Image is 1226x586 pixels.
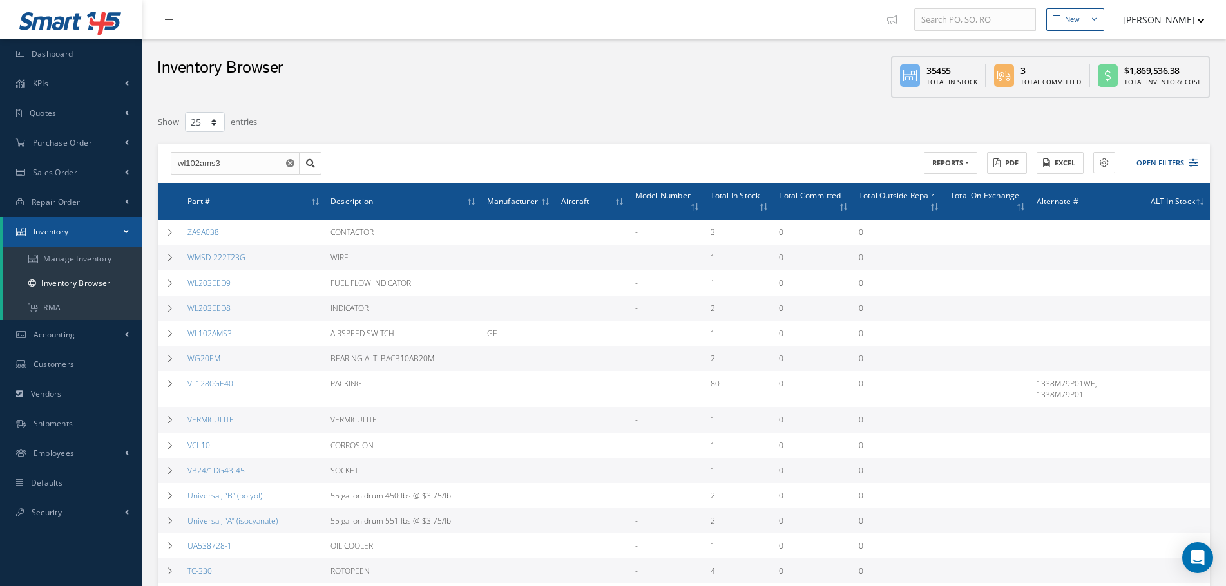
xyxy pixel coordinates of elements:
[187,540,232,551] a: UA538728-1
[325,245,482,270] td: WIRE
[779,189,841,201] span: Total Committed
[1037,152,1084,175] button: Excel
[854,407,945,432] td: 0
[854,371,945,407] td: 0
[774,321,854,346] td: 0
[1046,8,1104,31] button: New
[34,448,75,458] span: Employees
[926,64,977,77] div: 35455
[950,189,1019,201] span: Total On Exchange
[774,458,854,483] td: 0
[854,558,945,583] td: 0
[3,296,142,320] a: RMA
[325,508,482,533] td: 55 gallon drum 551 lbs @ $3.75/lb
[711,189,760,201] span: Total In Stock
[33,167,77,178] span: Sales Order
[635,328,638,339] span: -
[325,433,482,458] td: CORROSION
[325,321,482,346] td: AIRSPEED SWITCH
[1125,153,1198,174] button: Open Filters
[3,217,142,247] a: Inventory
[30,108,57,118] span: Quotes
[187,440,210,451] a: VCI-10
[330,194,373,207] span: Description
[774,346,854,371] td: 0
[635,490,638,501] span: -
[635,227,638,238] span: -
[325,458,482,483] td: SOCKET
[32,196,81,207] span: Repair Order
[854,483,945,508] td: 0
[325,220,482,245] td: CONTACTOR
[187,303,231,314] a: WL203EED8
[157,59,283,78] h2: Inventory Browser
[635,252,638,263] span: -
[774,533,854,558] td: 0
[774,270,854,296] td: 0
[187,252,245,263] a: WMSD-222T23G
[854,508,945,533] td: 0
[33,78,48,89] span: KPIs
[774,245,854,270] td: 0
[482,321,556,346] td: GE
[1065,14,1080,25] div: New
[1037,194,1078,207] span: Alternate #
[1124,64,1201,77] div: $1,869,536.38
[561,194,589,207] span: Aircraft
[854,321,945,346] td: 0
[1182,542,1213,573] div: Open Intercom Messenger
[635,278,638,288] span: -
[854,533,945,558] td: 0
[914,8,1036,32] input: Search PO, SO, RO
[187,278,231,288] a: WL203EED9
[325,270,482,296] td: FUEL FLOW INDICATOR
[635,565,638,576] span: -
[705,433,774,458] td: 1
[854,433,945,458] td: 0
[774,296,854,321] td: 0
[1037,378,1097,400] span: 1338M79P01WE, 1338M79P01
[31,388,62,399] span: Vendors
[325,346,482,371] td: BEARING ALT: BACB10AB20M
[705,220,774,245] td: 3
[187,490,262,501] a: Universal, “B” (polyol)
[487,194,538,207] span: Manufacturer
[705,558,774,583] td: 4
[1020,64,1081,77] div: 3
[705,245,774,270] td: 1
[774,220,854,245] td: 0
[705,371,774,407] td: 80
[283,152,300,175] button: Reset
[31,477,62,488] span: Defaults
[854,346,945,371] td: 0
[187,414,234,425] a: VERMICULITE
[34,329,75,340] span: Accounting
[171,152,300,175] input: Search by Part #
[774,433,854,458] td: 0
[325,371,482,407] td: PACKING
[774,371,854,407] td: 0
[774,483,854,508] td: 0
[635,515,638,526] span: -
[187,194,210,207] span: Part #
[635,378,638,389] span: -
[33,137,92,148] span: Purchase Order
[325,296,482,321] td: INDICATOR
[3,271,142,296] a: Inventory Browser
[854,458,945,483] td: 0
[187,465,245,476] a: VB24/1DG43-45
[635,353,638,364] span: -
[34,226,69,237] span: Inventory
[854,245,945,270] td: 0
[32,48,73,59] span: Dashboard
[325,558,482,583] td: ROTOPEEN
[635,414,638,425] span: -
[1124,77,1201,87] div: Total Inventory Cost
[187,378,233,389] a: VL1280GE40
[705,296,774,321] td: 2
[32,507,62,518] span: Security
[705,321,774,346] td: 1
[187,227,219,238] a: ZA9A038
[705,483,774,508] td: 2
[924,152,977,175] button: REPORTS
